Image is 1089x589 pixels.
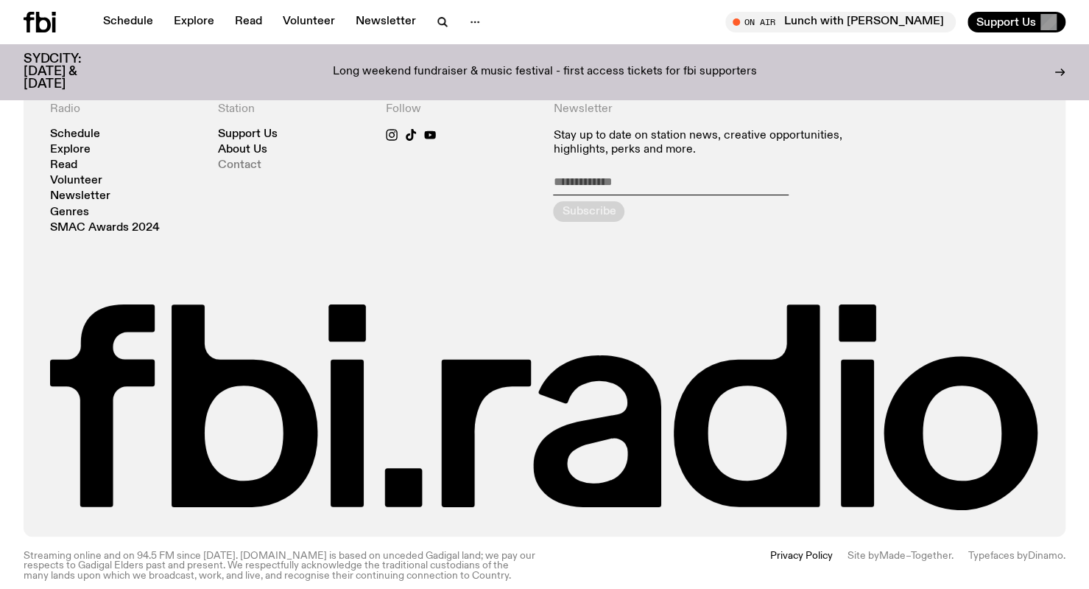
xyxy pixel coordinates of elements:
a: Newsletter [347,12,425,32]
a: Explore [50,144,91,156]
a: Schedule [50,129,100,140]
a: Contact [218,160,261,171]
h3: SYDCITY: [DATE] & [DATE] [24,53,118,91]
p: Long weekend fundraiser & music festival - first access tickets for fbi supporters [333,66,757,79]
a: Read [50,160,77,171]
a: Newsletter [50,191,110,202]
a: Genres [50,207,89,218]
a: Dinamo [1028,551,1063,561]
h4: Radio [50,102,200,116]
a: Privacy Policy [770,551,833,581]
h4: Station [218,102,368,116]
span: Typefaces by [968,551,1028,561]
a: Support Us [218,129,278,140]
span: Support Us [976,15,1036,29]
a: Schedule [94,12,162,32]
span: . [951,551,954,561]
a: About Us [218,144,267,156]
span: Site by [847,551,879,561]
a: Explore [165,12,223,32]
a: Read [226,12,271,32]
span: . [1063,551,1065,561]
a: Made–Together [879,551,951,561]
a: SMAC Awards 2024 [50,223,160,234]
a: Volunteer [50,175,102,187]
button: Support Us [968,12,1065,32]
p: Streaming online and on 94.5 FM since [DATE]. [DOMAIN_NAME] is based on unceded Gadigal land; we ... [24,551,536,581]
a: Volunteer [274,12,344,32]
button: Subscribe [553,201,624,222]
button: On AirLunch with [PERSON_NAME] [725,12,956,32]
h4: Follow [386,102,536,116]
h4: Newsletter [553,102,871,116]
p: Stay up to date on station news, creative opportunities, highlights, perks and more. [553,129,871,157]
